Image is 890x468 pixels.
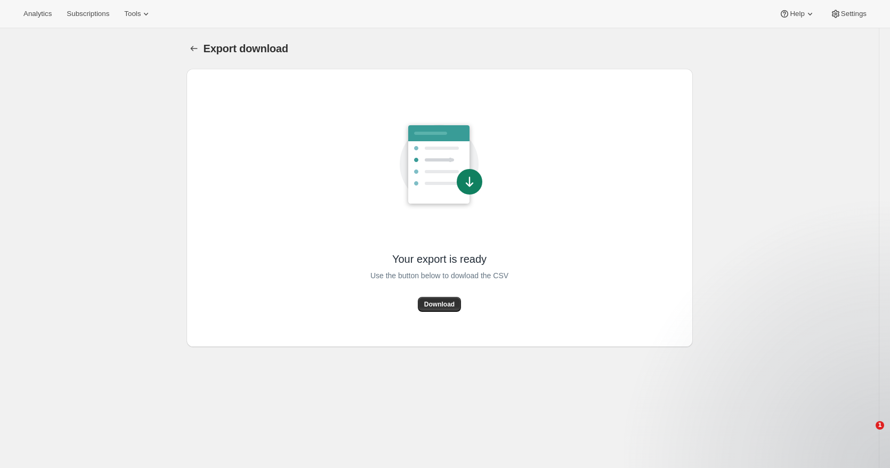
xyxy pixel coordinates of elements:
[876,421,884,430] span: 1
[424,300,455,309] span: Download
[824,6,873,21] button: Settings
[17,6,58,21] button: Analytics
[23,10,52,18] span: Analytics
[187,41,201,56] button: Export download
[124,10,141,18] span: Tools
[204,43,288,54] span: Export download
[773,6,821,21] button: Help
[790,10,804,18] span: Help
[392,252,487,266] span: Your export is ready
[418,297,461,312] button: Download
[67,10,109,18] span: Subscriptions
[854,421,879,447] iframe: Intercom live chat
[118,6,158,21] button: Tools
[60,6,116,21] button: Subscriptions
[841,10,867,18] span: Settings
[370,269,508,282] span: Use the button below to dowload the CSV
